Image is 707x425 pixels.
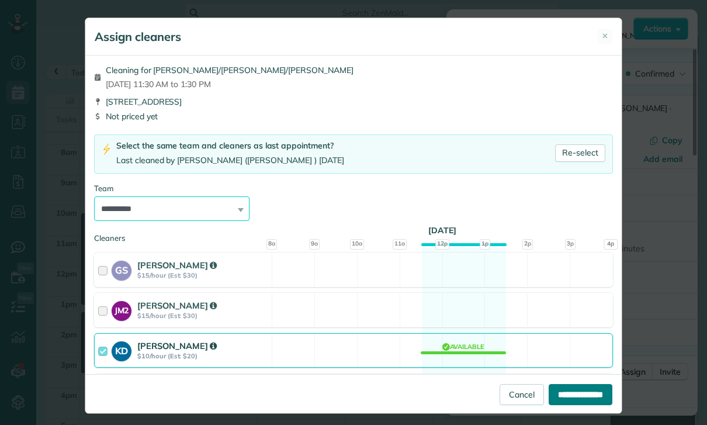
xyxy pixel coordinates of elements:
[94,233,613,236] div: Cleaners
[137,312,268,320] strong: $15/hour (Est: $30)
[555,144,605,162] a: Re-select
[112,301,131,317] strong: JM2
[137,271,268,279] strong: $15/hour (Est: $30)
[500,384,544,405] a: Cancel
[94,110,613,122] div: Not priced yet
[137,300,217,311] strong: [PERSON_NAME]
[102,143,112,156] img: lightning-bolt-icon-94e5364df696ac2de96d3a42b8a9ff6ba979493684c50e6bbbcda72601fa0d29.png
[95,29,181,45] h5: Assign cleaners
[137,352,268,360] strong: $10/hour (Est: $20)
[137,260,217,271] strong: [PERSON_NAME]
[112,341,131,358] strong: KD
[112,261,131,277] strong: GS
[116,140,344,152] div: Select the same team and cleaners as last appointment?
[106,78,353,90] span: [DATE] 11:30 AM to 1:30 PM
[116,154,344,167] div: Last cleaned by [PERSON_NAME] ([PERSON_NAME] ) [DATE]
[602,30,608,42] span: ✕
[94,96,613,108] div: [STREET_ADDRESS]
[137,340,217,351] strong: [PERSON_NAME]
[106,64,353,76] span: Cleaning for [PERSON_NAME]/[PERSON_NAME]/[PERSON_NAME]
[94,183,613,194] div: Team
